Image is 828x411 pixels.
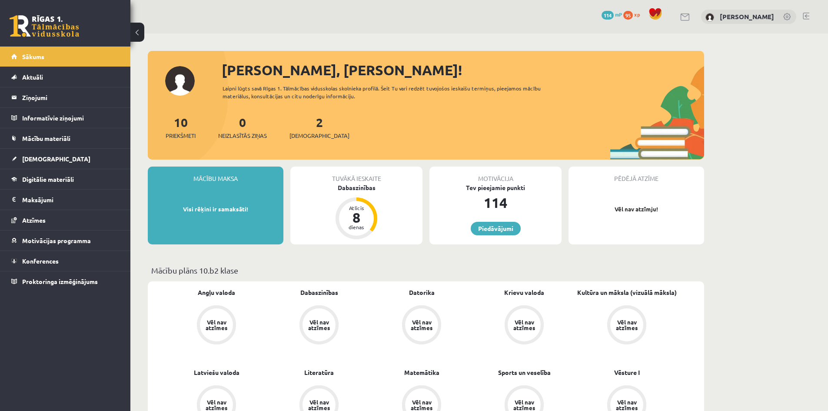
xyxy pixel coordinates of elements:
a: Vēl nav atzīmes [473,305,575,346]
a: Kultūra un māksla (vizuālā māksla) [577,288,677,297]
div: Vēl nav atzīmes [409,399,434,411]
a: Vēl nav atzīmes [370,305,473,346]
div: Vēl nav atzīmes [307,319,331,331]
a: Informatīvie ziņojumi [11,108,120,128]
a: Motivācijas programma [11,231,120,251]
a: Mācību materiāli [11,128,120,148]
span: Neizlasītās ziņas [218,131,267,140]
div: dienas [343,224,369,230]
div: Vēl nav atzīmes [204,319,229,331]
legend: Ziņojumi [22,87,120,107]
a: Konferences [11,251,120,271]
div: Atlicis [343,205,369,211]
a: Ziņojumi [11,87,120,107]
a: Angļu valoda [198,288,235,297]
div: Pēdējā atzīme [569,167,704,183]
a: Aktuāli [11,67,120,87]
div: [PERSON_NAME], [PERSON_NAME]! [222,60,704,80]
span: Priekšmeti [166,131,196,140]
a: 2[DEMOGRAPHIC_DATA] [289,114,349,140]
div: Vēl nav atzīmes [615,319,639,331]
div: Laipni lūgts savā Rīgas 1. Tālmācības vidusskolas skolnieka profilā. Šeit Tu vari redzēt tuvojošo... [223,84,556,100]
legend: Informatīvie ziņojumi [22,108,120,128]
legend: Maksājumi [22,190,120,210]
a: Dabaszinības Atlicis 8 dienas [290,183,422,241]
a: Sākums [11,47,120,67]
a: [DEMOGRAPHIC_DATA] [11,149,120,169]
a: Latviešu valoda [194,368,239,377]
span: Konferences [22,257,59,265]
div: Mācību maksa [148,167,283,183]
a: Vēl nav atzīmes [575,305,678,346]
div: 114 [429,192,562,213]
p: Vēl nav atzīmju! [573,205,700,214]
div: Vēl nav atzīmes [409,319,434,331]
div: Tuvākā ieskaite [290,167,422,183]
div: Vēl nav atzīmes [615,399,639,411]
span: [DEMOGRAPHIC_DATA] [22,155,90,163]
span: Motivācijas programma [22,237,91,244]
a: Datorika [409,288,435,297]
a: Rīgas 1. Tālmācības vidusskola [10,15,79,37]
span: Mācību materiāli [22,134,70,142]
span: xp [634,11,640,18]
a: Vēl nav atzīmes [268,305,370,346]
span: mP [615,11,622,18]
img: Kristers Raginskis [705,13,714,22]
span: Aktuāli [22,73,43,81]
a: Proktoringa izmēģinājums [11,271,120,291]
span: 95 [623,11,633,20]
a: 95 xp [623,11,644,18]
a: [PERSON_NAME] [720,12,774,21]
span: Proktoringa izmēģinājums [22,277,98,285]
a: Vēsture I [614,368,640,377]
a: Literatūra [304,368,334,377]
a: Piedāvājumi [471,222,521,235]
span: 114 [602,11,614,20]
a: 0Neizlasītās ziņas [218,114,267,140]
div: Dabaszinības [290,183,422,192]
p: Mācību plāns 10.b2 klase [151,264,701,276]
a: Vēl nav atzīmes [165,305,268,346]
div: Tev pieejamie punkti [429,183,562,192]
a: Sports un veselība [498,368,551,377]
div: Vēl nav atzīmes [204,399,229,411]
span: Atzīmes [22,216,46,224]
a: Maksājumi [11,190,120,210]
div: Vēl nav atzīmes [512,399,536,411]
div: Vēl nav atzīmes [512,319,536,331]
a: Matemātika [404,368,439,377]
a: 114 mP [602,11,622,18]
a: Dabaszinības [300,288,338,297]
div: Motivācija [429,167,562,183]
span: Digitālie materiāli [22,175,74,183]
span: [DEMOGRAPHIC_DATA] [289,131,349,140]
a: Digitālie materiāli [11,169,120,189]
p: Visi rēķini ir samaksāti! [152,205,279,214]
span: Sākums [22,53,44,60]
a: Krievu valoda [504,288,544,297]
a: 10Priekšmeti [166,114,196,140]
div: 8 [343,211,369,224]
div: Vēl nav atzīmes [307,399,331,411]
a: Atzīmes [11,210,120,230]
